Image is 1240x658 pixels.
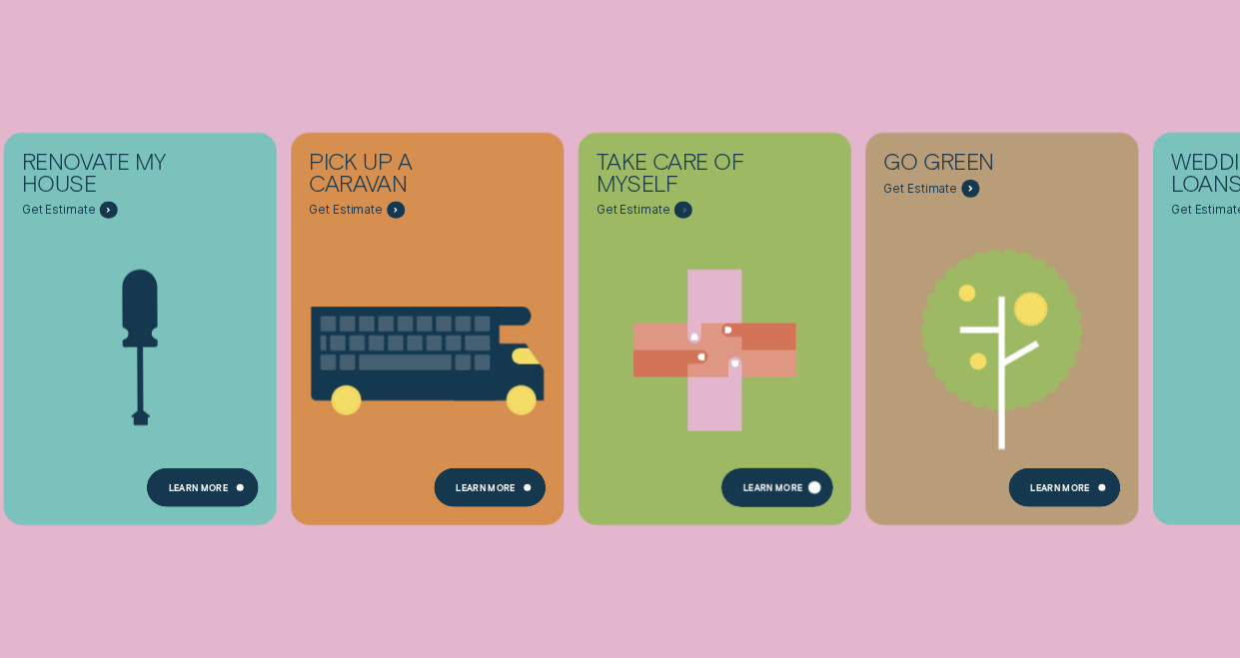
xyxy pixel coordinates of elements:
div: Pick up a caravan [309,151,483,202]
a: Go green - Learn more [865,133,1138,514]
a: Take care of myself - Learn more [579,133,851,514]
span: Get Estimate [883,181,957,196]
span: Get Estimate [22,203,96,218]
span: Get Estimate [309,203,383,218]
div: Go green [883,151,1057,180]
a: Learn More [434,468,546,507]
a: Renovate My House - Learn more [4,133,277,514]
span: Get Estimate [597,203,670,218]
a: Pick up a caravan - Learn more [291,133,564,514]
a: Learn more [1008,468,1120,507]
a: Learn more [147,468,259,507]
div: Take care of myself [597,151,770,202]
div: Renovate My House [22,151,196,202]
a: Learn more [721,468,833,507]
